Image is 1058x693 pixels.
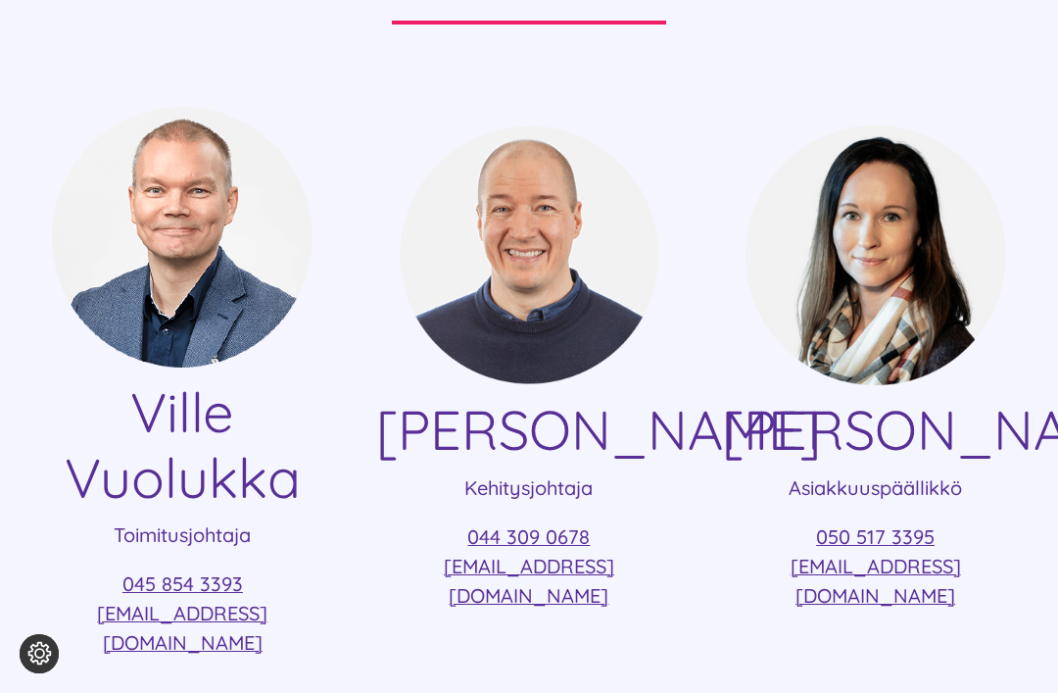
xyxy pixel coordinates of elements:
a: [EMAIL_ADDRESS][DOMAIN_NAME] [791,554,961,608]
a: 050 517 3395 [816,524,935,549]
img: mesimarjasi ville vuolukka [52,107,313,368]
a: [EMAIL_ADDRESS][DOMAIN_NAME] [444,554,614,608]
a: 045 854 3393 [122,571,243,596]
h4: Ville Vuolukka [29,379,336,511]
img: Asiakkuuspäällikkö Taru Malinen [745,125,1006,386]
h4: [PERSON_NAME] [376,397,683,463]
button: Evästeasetukset [20,634,59,673]
a: 044 309 0678 [467,524,590,549]
a: [EMAIL_ADDRESS][DOMAIN_NAME] [97,601,267,655]
p: Toimitusjohtaja [29,520,336,550]
p: Kehitysjohtaja [376,473,683,503]
p: Asiakkuuspäällikkö [722,473,1029,503]
h4: [PERSON_NAME] [722,397,1029,463]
